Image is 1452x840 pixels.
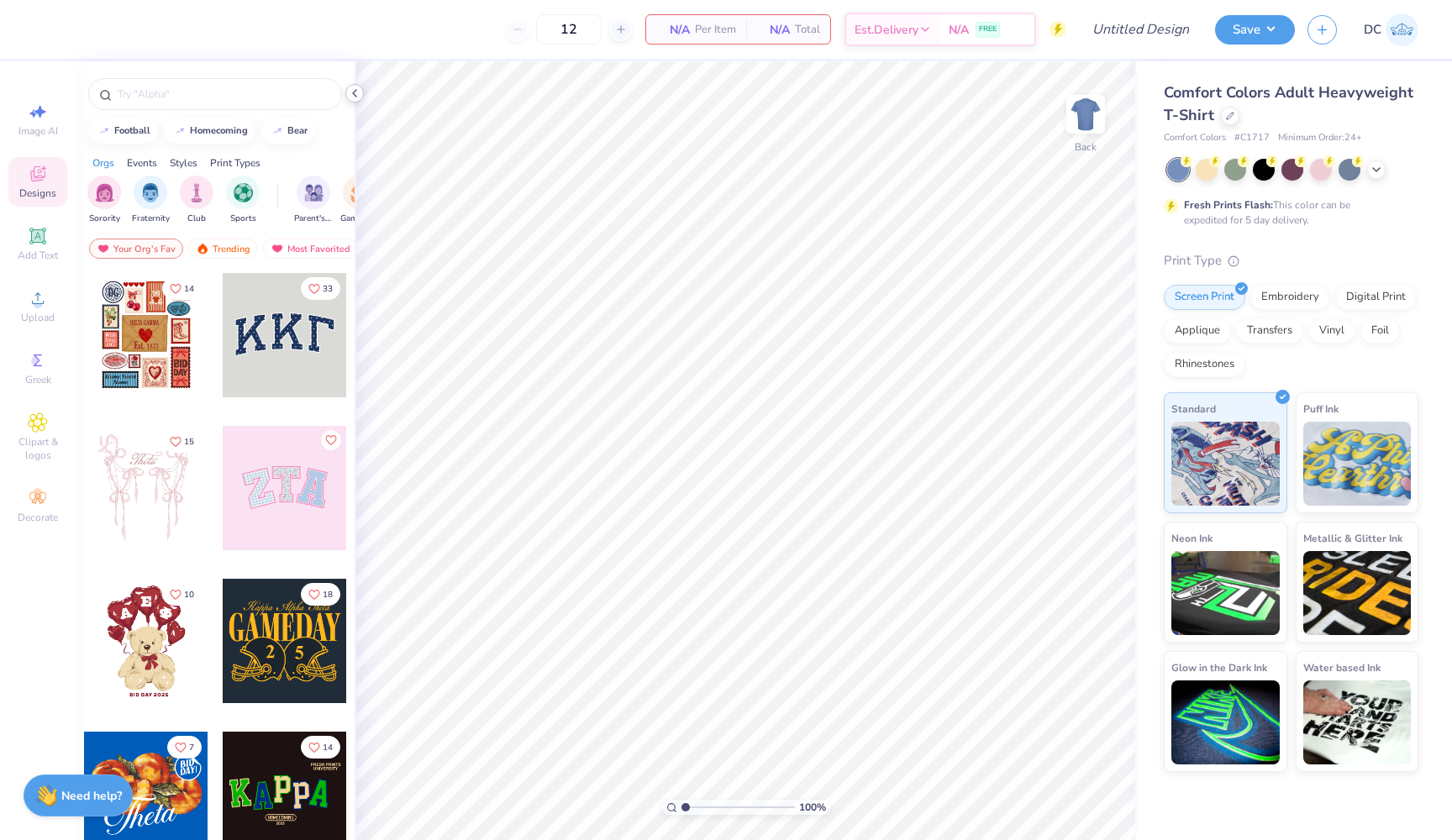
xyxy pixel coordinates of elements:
button: filter button [180,176,213,225]
div: Orgs [92,155,114,171]
span: Sorority [89,213,120,225]
button: filter button [87,176,121,225]
span: Parent's Weekend [294,213,333,225]
img: Puff Ink [1303,422,1412,506]
div: Rhinestones [1164,352,1245,377]
strong: Need help? [61,788,122,804]
span: Neon Ink [1171,529,1213,547]
span: Designs [19,186,56,200]
span: Clipart & logos [8,435,67,462]
strong: Fresh Prints Flash: [1184,198,1273,212]
span: Comfort Colors Adult Heavyweight T-Shirt [1164,82,1413,125]
span: Comfort Colors [1164,131,1226,145]
div: Print Type [1164,251,1418,270]
button: football [88,118,158,144]
span: Fraternity [132,213,170,225]
button: Like [167,736,202,759]
span: 15 [184,438,194,446]
span: Decorate [18,511,58,524]
img: Parent's Weekend Image [304,183,324,202]
span: 100 % [799,800,826,815]
span: Minimum Order: 24 + [1278,131,1362,145]
span: Club [187,213,206,225]
button: Like [162,430,202,453]
span: Image AI [18,124,58,138]
button: Save [1215,15,1295,45]
span: Greek [25,373,51,386]
div: Your Org's Fav [89,239,183,259]
img: Standard [1171,422,1280,506]
div: filter for Parent's Weekend [294,176,333,225]
img: trending.gif [196,243,209,255]
img: Back [1069,97,1102,131]
button: filter button [294,176,333,225]
button: filter button [132,176,170,225]
button: Like [162,277,202,300]
input: Try "Alpha" [116,86,331,102]
span: 14 [323,743,333,752]
button: Like [321,430,341,450]
span: Standard [1171,400,1216,417]
img: Game Day Image [350,183,370,202]
span: Per Item [695,21,736,39]
img: Neon Ink [1171,551,1280,635]
div: bear [287,126,308,135]
div: homecoming [190,126,248,135]
div: Applique [1164,318,1231,344]
div: Most Favorited [263,239,358,259]
span: Sports [230,213,256,225]
div: filter for Game Day [340,176,379,225]
span: 7 [189,743,194,752]
button: Like [301,583,340,606]
button: Like [301,277,340,300]
div: football [114,126,150,135]
span: N/A [656,21,690,39]
img: Water based Ink [1303,680,1412,764]
span: 10 [184,591,194,599]
img: most_fav.gif [271,243,284,255]
a: DC [1364,13,1418,46]
span: 33 [323,285,333,293]
div: filter for Sports [226,176,260,225]
div: This color can be expedited for 5 day delivery. [1184,197,1391,228]
div: filter for Club [180,176,213,225]
div: Vinyl [1308,318,1355,344]
div: Print Types [210,155,260,171]
img: Glow in the Dark Ink [1171,680,1280,764]
span: Water based Ink [1303,659,1381,676]
span: Total [795,21,820,39]
div: Back [1075,139,1097,155]
span: Upload [21,311,55,324]
img: Fraternity Image [141,183,160,202]
span: Puff Ink [1303,400,1339,417]
img: Devyn Cooper [1386,13,1418,46]
button: filter button [340,176,379,225]
span: N/A [756,21,790,39]
img: trend_line.gif [271,126,284,136]
span: 14 [184,285,194,293]
button: filter button [226,176,260,225]
button: Like [301,736,340,759]
button: homecoming [164,118,255,144]
img: Sorority Image [95,183,114,202]
div: Styles [170,155,197,171]
input: Untitled Design [1079,13,1202,46]
div: filter for Sorority [87,176,121,225]
span: 18 [323,591,333,599]
img: most_fav.gif [97,243,110,255]
img: Metallic & Glitter Ink [1303,551,1412,635]
div: Screen Print [1164,285,1245,310]
img: trend_line.gif [173,126,187,136]
div: filter for Fraternity [132,176,170,225]
span: Glow in the Dark Ink [1171,659,1267,676]
button: Like [162,583,202,606]
span: Game Day [340,213,379,225]
span: N/A [949,21,969,39]
span: Metallic & Glitter Ink [1303,529,1402,547]
input: – – [536,14,602,45]
div: Digital Print [1335,285,1417,310]
img: Sports Image [234,183,253,202]
div: Embroidery [1250,285,1330,310]
button: bear [261,118,315,144]
div: Transfers [1236,318,1303,344]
